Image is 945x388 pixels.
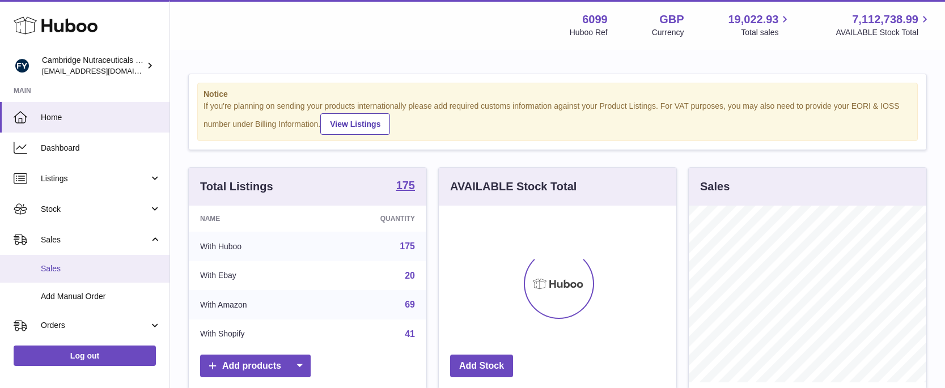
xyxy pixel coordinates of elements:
[836,12,931,38] a: 7,112,738.99 AVAILABLE Stock Total
[189,206,319,232] th: Name
[41,320,149,331] span: Orders
[319,206,426,232] th: Quantity
[852,12,918,27] span: 7,112,738.99
[741,27,791,38] span: Total sales
[14,57,31,74] img: huboo@camnutra.com
[582,12,608,27] strong: 6099
[200,179,273,194] h3: Total Listings
[189,319,319,349] td: With Shopify
[836,27,931,38] span: AVAILABLE Stock Total
[700,179,730,194] h3: Sales
[200,355,311,378] a: Add products
[400,241,415,251] a: 175
[320,113,390,135] a: View Listings
[405,271,415,280] a: 20
[659,12,684,27] strong: GBP
[396,180,415,191] strong: 175
[41,263,161,274] span: Sales
[450,355,513,378] a: Add Stock
[405,300,415,309] a: 69
[204,89,912,100] strong: Notice
[570,27,608,38] div: Huboo Ref
[41,173,149,184] span: Listings
[41,234,149,245] span: Sales
[41,112,161,123] span: Home
[42,55,144,76] div: Cambridge Nutraceuticals Ltd
[204,101,912,135] div: If you're planning on sending your products internationally please add required customs informati...
[42,66,167,75] span: [EMAIL_ADDRESS][DOMAIN_NAME]
[41,143,161,154] span: Dashboard
[728,12,778,27] span: 19,022.93
[41,204,149,215] span: Stock
[189,232,319,261] td: With Huboo
[189,290,319,319] td: With Amazon
[652,27,684,38] div: Currency
[189,261,319,291] td: With Ebay
[450,179,577,194] h3: AVAILABLE Stock Total
[41,291,161,302] span: Add Manual Order
[396,180,415,193] a: 175
[405,329,415,339] a: 41
[14,346,156,366] a: Log out
[728,12,791,38] a: 19,022.93 Total sales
